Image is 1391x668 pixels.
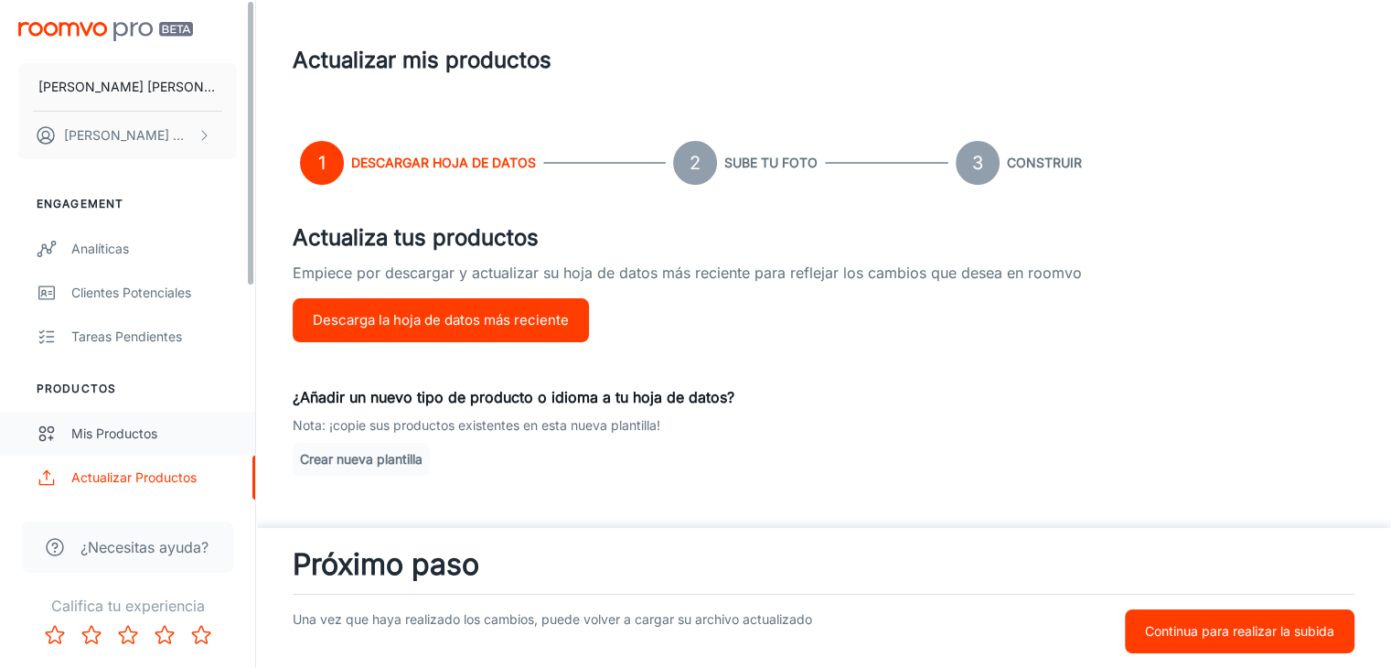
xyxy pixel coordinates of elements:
[293,386,1354,408] p: ¿Añadir un nuevo tipo de producto o idioma a tu hoja de datos?
[71,468,237,488] div: Actualizar productos
[293,609,983,653] p: Una vez que haya realizado los cambios, puede volver a cargar su archivo actualizado
[1007,153,1082,173] h6: Construir
[293,415,1354,436] p: Nota: ¡copie sus productos existentes en esta nueva plantilla!
[64,125,193,145] p: [PERSON_NAME] Nomada
[293,262,1354,298] p: Empiece por descargar y actualizar su hoja de datos más reciente para reflejar los cambios que de...
[37,617,73,653] button: Rate 1 star
[71,327,237,347] div: Tareas pendientes
[351,153,536,173] h6: Descargar hoja de datos
[146,617,183,653] button: Rate 4 star
[183,617,219,653] button: Rate 5 star
[38,77,217,97] p: [PERSON_NAME] [PERSON_NAME] y otro CB
[724,153,818,173] h6: Sube tu foto
[71,283,237,303] div: Clientes potenciales
[15,595,241,617] p: Califica tu experiencia
[972,152,983,174] text: 3
[18,22,193,41] img: Roomvo PRO Beta
[71,239,237,259] div: Analíticas
[73,617,110,653] button: Rate 2 star
[690,152,701,174] text: 2
[80,536,209,558] span: ¿Necesitas ayuda?
[110,617,146,653] button: Rate 3 star
[293,443,430,476] button: Crear nueva plantilla
[293,298,589,342] button: Descarga la hoja de datos más reciente
[293,543,1354,587] h3: Próximo paso
[18,112,237,159] button: [PERSON_NAME] Nomada
[318,152,326,174] text: 1
[293,221,1354,254] h4: Actualiza tus productos
[1145,621,1334,641] p: Continua para realizar la subida
[18,63,237,111] button: [PERSON_NAME] [PERSON_NAME] y otro CB
[1125,609,1354,653] button: Continua para realizar la subida
[293,44,551,77] h1: Actualizar mis productos
[71,424,237,444] div: Mis productos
